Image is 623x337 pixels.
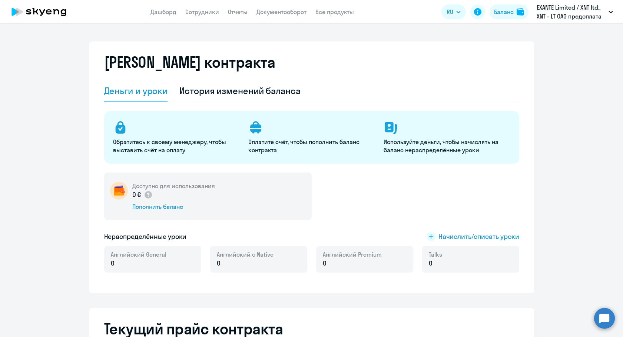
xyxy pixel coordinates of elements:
img: wallet-circle.png [110,182,128,200]
a: Все продукты [315,8,354,16]
p: ‎EXANTE Limited / XNT ltd., XNT - LT ОАЭ предоплата [537,3,606,21]
div: Пополнить баланс [132,203,215,211]
span: 0 [429,258,433,268]
span: Английский Premium [323,250,382,258]
p: 0 € [132,190,153,200]
button: RU [441,4,466,19]
div: История изменений баланса [179,85,301,97]
h5: Доступно для использования [132,182,215,190]
a: Сотрудники [185,8,219,16]
span: 0 [323,258,327,268]
span: Английский General [111,250,166,258]
span: RU [447,7,453,16]
span: 0 [111,258,115,268]
span: Начислить/списать уроки [438,232,519,241]
span: Английский с Native [217,250,274,258]
h5: Нераспределённые уроки [104,232,187,241]
p: Обратитесь к своему менеджеру, чтобы выставить счёт на оплату [113,138,239,154]
div: Баланс [494,7,514,16]
a: Документооборот [256,8,306,16]
a: Отчеты [228,8,248,16]
a: Дашборд [150,8,176,16]
p: Используйте деньги, чтобы начислять на баланс нераспределённые уроки [384,138,510,154]
button: ‎EXANTE Limited / XNT ltd., XNT - LT ОАЭ предоплата [533,3,617,21]
span: Talks [429,250,442,258]
span: 0 [217,258,221,268]
img: balance [517,8,524,16]
div: Деньги и уроки [104,85,168,97]
button: Балансbalance [490,4,528,19]
h2: [PERSON_NAME] контракта [104,53,275,71]
p: Оплатите счёт, чтобы пополнить баланс контракта [248,138,375,154]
